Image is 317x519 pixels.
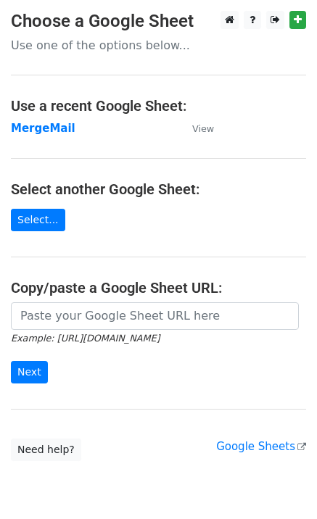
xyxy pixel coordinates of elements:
a: View [178,122,214,135]
a: Google Sheets [216,440,306,453]
h4: Select another Google Sheet: [11,180,306,198]
a: Need help? [11,439,81,461]
p: Use one of the options below... [11,38,306,53]
input: Next [11,361,48,383]
h4: Copy/paste a Google Sheet URL: [11,279,306,296]
small: View [192,123,214,134]
a: Select... [11,209,65,231]
h4: Use a recent Google Sheet: [11,97,306,115]
small: Example: [URL][DOMAIN_NAME] [11,333,160,344]
h3: Choose a Google Sheet [11,11,306,32]
input: Paste your Google Sheet URL here [11,302,299,330]
a: MergeMail [11,122,75,135]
